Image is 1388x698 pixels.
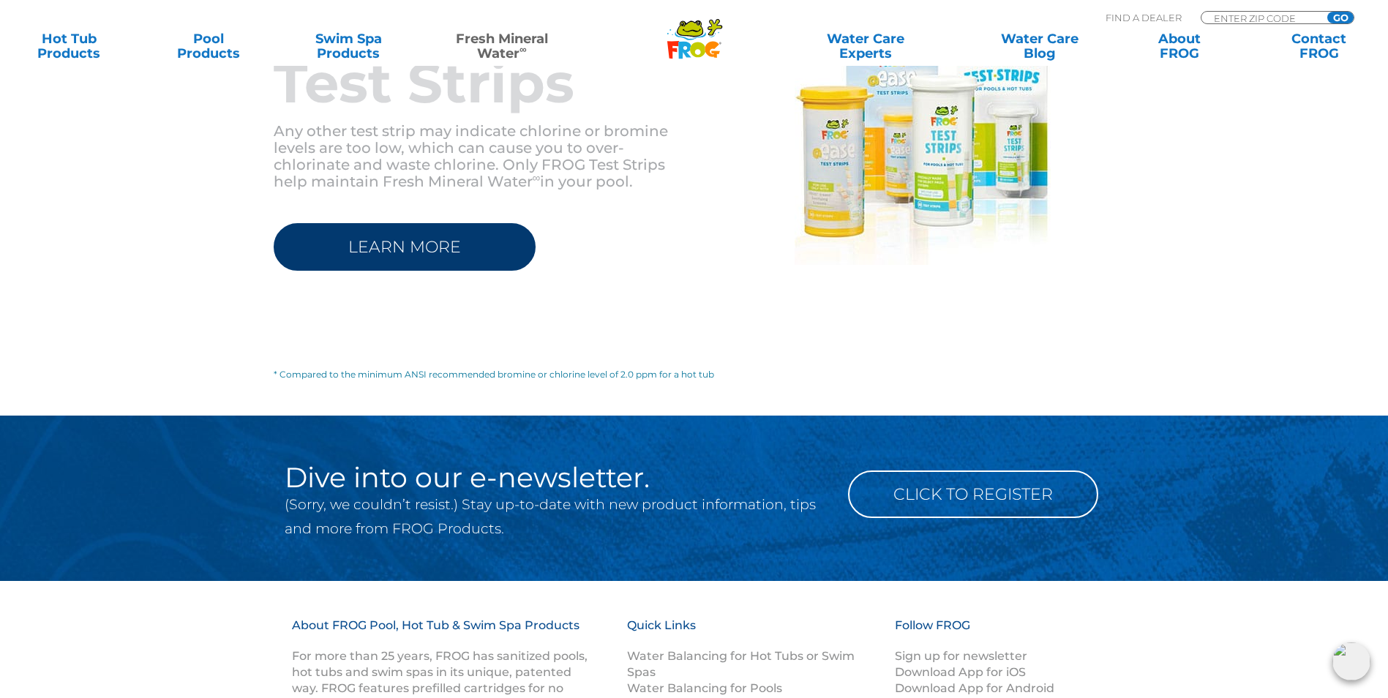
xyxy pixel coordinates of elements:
[15,31,124,61] a: Hot TubProducts
[274,369,1115,379] h6: * Compared to the minimum ANSI recommended bromine or chlorine level of 2.0 ppm for a hot tub
[795,20,1051,265] img: min-water-hot-tub-test-strips-v2
[627,649,855,679] a: Water Balancing for Hot Tubs or Swim Spas
[627,681,782,695] a: Water Balancing for Pools
[533,170,541,184] sup: ∞
[895,681,1054,695] a: Download App for Android
[434,31,570,61] a: Fresh MineralWater∞
[274,223,536,271] a: LEARN MORE
[985,31,1094,61] a: Water CareBlog
[294,31,403,61] a: Swim SpaProducts
[1106,11,1182,24] p: Find A Dealer
[1332,642,1370,680] img: openIcon
[627,618,877,648] h3: Quick Links
[274,123,694,190] p: Any other test strip may indicate chlorine or bromine levels are too low, which can cause you to ...
[274,53,694,112] h2: Test Strips
[285,463,826,492] h2: Dive into our e-newsletter.
[1125,31,1234,61] a: AboutFROG
[292,618,590,648] h3: About FROG Pool, Hot Tub & Swim Spa Products
[154,31,263,61] a: PoolProducts
[895,649,1027,663] a: Sign up for newsletter
[285,492,826,541] p: (Sorry, we couldn’t resist.) Stay up-to-date with new product information, tips and more from FRO...
[1212,12,1311,24] input: Zip Code Form
[895,665,1026,679] a: Download App for iOS
[848,470,1098,518] a: Click to Register
[778,31,954,61] a: Water CareExperts
[1327,12,1354,23] input: GO
[895,618,1078,648] h3: Follow FROG
[519,43,527,55] sup: ∞
[1264,31,1373,61] a: ContactFROG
